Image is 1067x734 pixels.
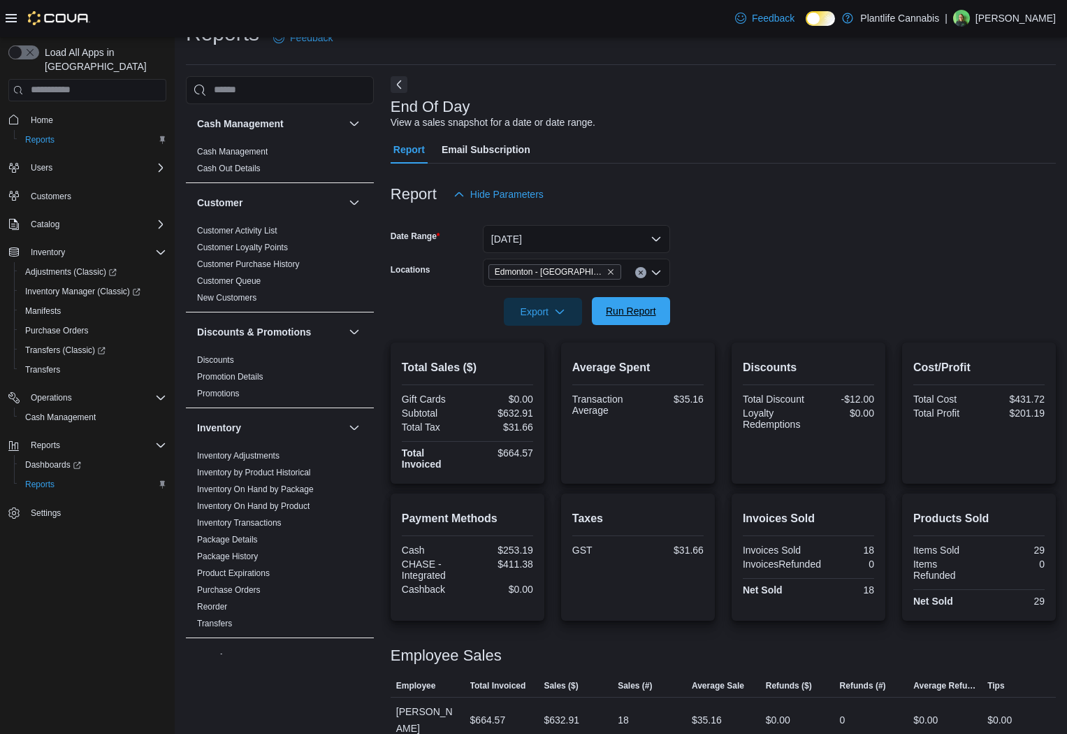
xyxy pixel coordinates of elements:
[572,394,635,416] div: Transaction Average
[945,10,948,27] p: |
[197,651,231,665] h3: Loyalty
[197,602,227,612] a: Reorder
[25,111,166,129] span: Home
[391,76,407,93] button: Next
[470,545,533,556] div: $253.19
[982,596,1045,607] div: 29
[31,247,65,258] span: Inventory
[268,24,338,52] a: Feedback
[396,680,436,691] span: Employee
[483,225,670,253] button: [DATE]
[25,389,78,406] button: Operations
[692,680,744,691] span: Average Sale
[25,412,96,423] span: Cash Management
[470,447,533,459] div: $664.57
[3,215,172,234] button: Catalog
[618,680,652,691] span: Sales (#)
[402,408,465,419] div: Subtotal
[572,545,635,556] div: GST
[811,584,874,596] div: 18
[402,447,442,470] strong: Total Invoiced
[25,437,166,454] span: Reports
[743,545,806,556] div: Invoices Sold
[641,545,704,556] div: $31.66
[346,194,363,211] button: Customer
[544,680,578,691] span: Sales ($)
[393,136,425,164] span: Report
[953,10,970,27] div: Nate Kinisky
[197,388,240,399] span: Promotions
[20,283,166,300] span: Inventory Manager (Classic)
[470,712,506,728] div: $664.57
[31,392,72,403] span: Operations
[607,268,615,276] button: Remove Edmonton - ICE District from selection in this group
[743,584,783,596] strong: Net Sold
[25,112,59,129] a: Home
[290,31,333,45] span: Feedback
[913,545,976,556] div: Items Sold
[743,394,806,405] div: Total Discount
[14,408,172,427] button: Cash Management
[197,259,300,269] a: Customer Purchase History
[197,276,261,286] a: Customer Queue
[197,468,311,477] a: Inventory by Product Historical
[752,11,794,25] span: Feedback
[197,552,258,561] a: Package History
[197,275,261,287] span: Customer Queue
[391,647,502,664] h3: Employee Sales
[25,134,55,145] span: Reports
[197,467,311,478] span: Inventory by Product Historical
[186,222,374,312] div: Customer
[14,301,172,321] button: Manifests
[913,510,1045,527] h2: Products Sold
[811,394,874,405] div: -$12.00
[618,712,629,728] div: 18
[25,244,166,261] span: Inventory
[346,324,363,340] button: Discounts & Promotions
[606,304,656,318] span: Run Report
[197,389,240,398] a: Promotions
[197,325,343,339] button: Discounts & Promotions
[25,159,58,176] button: Users
[25,479,55,490] span: Reports
[25,437,66,454] button: Reports
[25,244,71,261] button: Inventory
[197,293,256,303] a: New Customers
[20,322,166,339] span: Purchase Orders
[402,559,465,581] div: CHASE - Integrated
[25,505,66,521] a: Settings
[197,292,256,303] span: New Customers
[766,712,790,728] div: $0.00
[197,259,300,270] span: Customer Purchase History
[913,712,938,728] div: $0.00
[197,585,261,595] a: Purchase Orders
[25,188,77,205] a: Customers
[811,408,874,419] div: $0.00
[25,364,60,375] span: Transfers
[391,186,437,203] h3: Report
[391,115,595,130] div: View a sales snapshot for a date or date range.
[20,283,146,300] a: Inventory Manager (Classic)
[811,545,874,556] div: 18
[197,196,242,210] h3: Customer
[197,421,343,435] button: Inventory
[488,264,621,280] span: Edmonton - ICE District
[840,712,845,728] div: 0
[197,163,261,174] span: Cash Out Details
[402,394,465,405] div: Gift Cards
[20,342,166,359] span: Transfers (Classic)
[975,10,1056,27] p: [PERSON_NAME]
[25,325,89,336] span: Purchase Orders
[197,355,234,365] a: Discounts
[20,409,166,426] span: Cash Management
[572,359,704,376] h2: Average Spent
[186,352,374,408] div: Discounts & Promotions
[442,136,530,164] span: Email Subscription
[197,146,268,157] span: Cash Management
[25,504,166,521] span: Settings
[197,450,280,461] span: Inventory Adjustments
[20,456,166,473] span: Dashboards
[692,712,722,728] div: $35.16
[197,354,234,366] span: Discounts
[197,601,227,612] span: Reorder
